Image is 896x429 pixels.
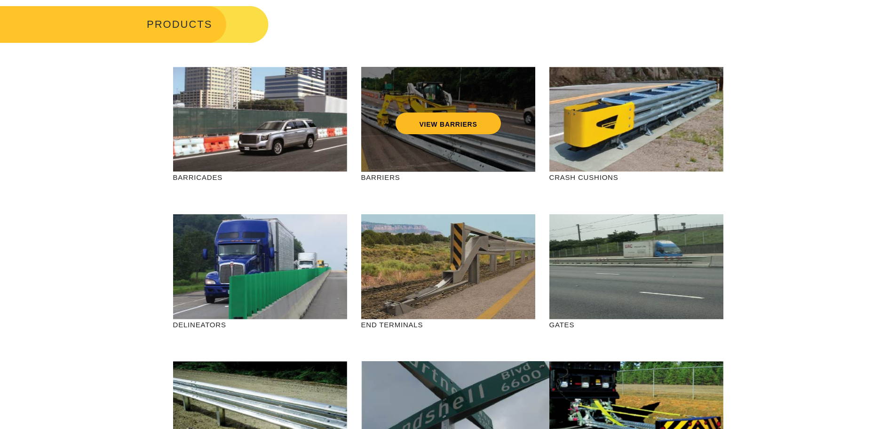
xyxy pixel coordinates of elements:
[361,172,535,183] p: BARRIERS
[396,113,500,134] a: VIEW BARRIERS
[549,172,723,183] p: CRASH CUSHIONS
[361,319,535,330] p: END TERMINALS
[173,319,347,330] p: DELINEATORS
[549,319,723,330] p: GATES
[173,172,347,183] p: BARRICADES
